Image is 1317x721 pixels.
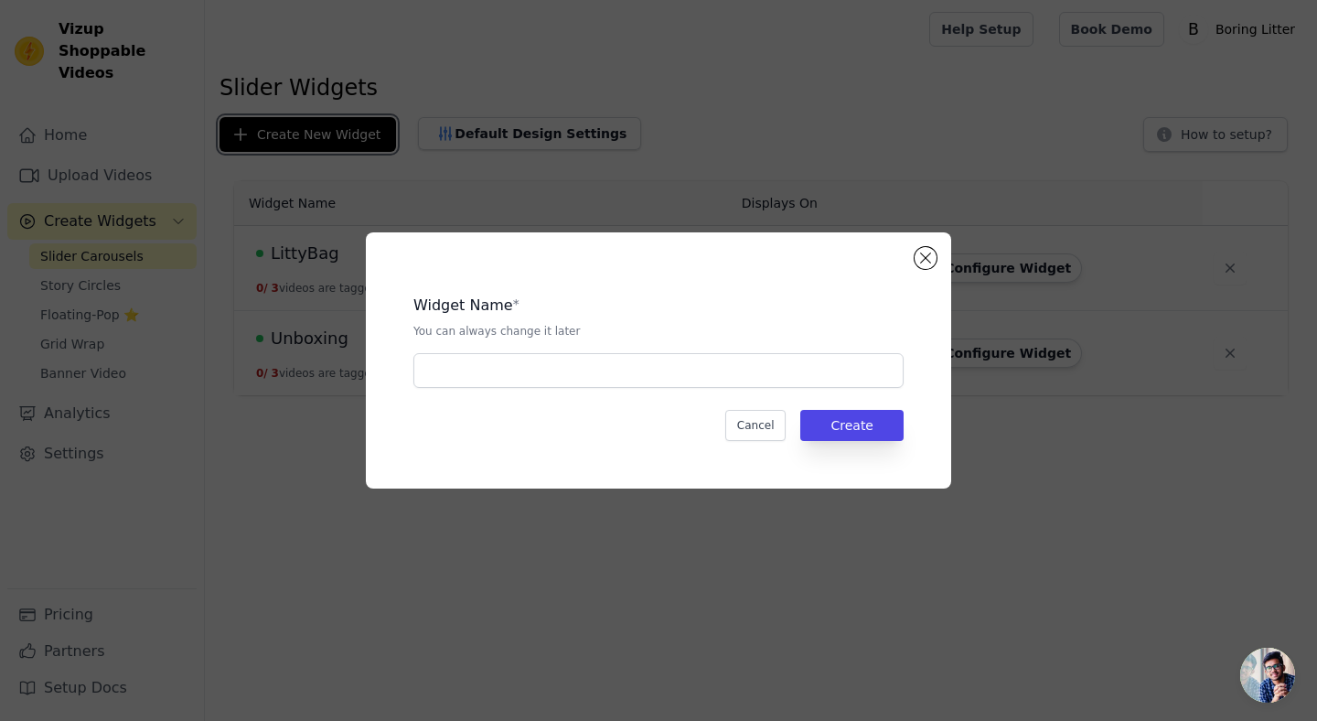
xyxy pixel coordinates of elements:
button: Cancel [725,410,787,441]
div: Aprire la chat [1240,648,1295,703]
button: Create [800,410,904,441]
button: Close modal [915,247,937,269]
p: You can always change it later [413,324,904,339]
legend: Widget Name [413,295,513,317]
